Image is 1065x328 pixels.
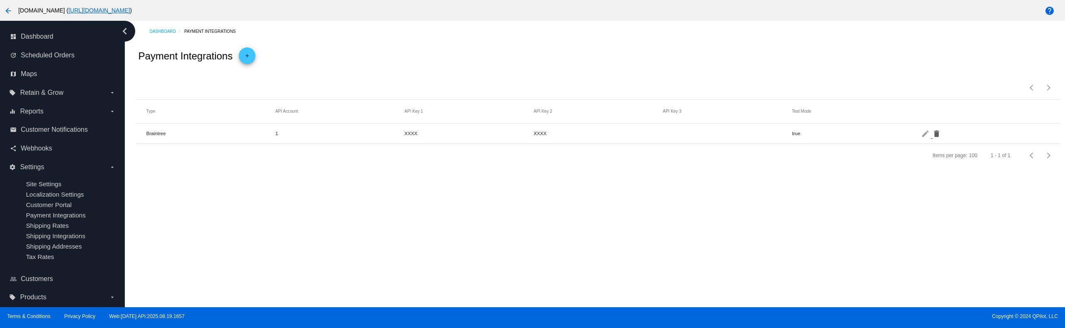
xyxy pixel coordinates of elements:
a: Payment Integrations [26,212,86,219]
span: Customer Notifications [21,126,88,133]
a: Customer Portal [26,201,72,208]
a: email Customer Notifications [10,123,116,136]
mat-header-cell: API Key 3 [663,109,792,113]
span: Products [20,293,46,301]
i: arrow_drop_down [109,89,116,96]
i: share [10,145,17,152]
span: Copyright © 2024 QPilot, LLC [540,313,1058,319]
a: Shipping Addresses [26,243,82,250]
i: local_offer [9,89,16,96]
a: Terms & Conditions [7,313,50,319]
i: arrow_drop_down [109,294,116,301]
div: Items per page: [933,153,967,158]
a: Site Settings [26,180,61,187]
i: chevron_left [118,25,131,38]
a: people_outline Customers [10,272,116,286]
a: Shipping Integrations [26,232,85,239]
a: update Scheduled Orders [10,49,116,62]
span: Retain & Grow [20,89,63,96]
mat-icon: help [1045,6,1055,16]
span: Scheduled Orders [21,52,74,59]
i: local_offer [9,294,16,301]
button: Next page [1040,79,1057,96]
i: equalizer [9,108,16,115]
button: Next page [1040,147,1057,164]
span: Dashboard [21,33,53,40]
i: arrow_drop_down [109,164,116,170]
span: Webhooks [21,145,52,152]
i: map [10,71,17,77]
span: Maps [21,70,37,78]
button: Previous page [1024,79,1040,96]
mat-icon: edit [921,127,931,140]
i: people_outline [10,276,17,282]
mat-cell: Braintree [146,128,275,138]
span: Settings [20,163,44,171]
mat-header-cell: API Key 2 [534,109,663,113]
span: [DOMAIN_NAME] ( ) [18,7,132,14]
a: Localization Settings [26,191,84,198]
i: dashboard [10,33,17,40]
mat-cell: XXXX [404,128,533,138]
mat-icon: delete [932,127,942,140]
mat-cell: XXXX [534,128,663,138]
a: Privacy Policy [64,313,96,319]
a: Tax Rates [26,253,54,260]
h2: Payment Integrations [138,50,233,62]
a: map Maps [10,67,116,81]
a: Web:[DATE] API:2025.08.19.1657 [109,313,185,319]
i: settings [9,164,16,170]
a: Dashboard [149,25,184,38]
a: Shipping Rates [26,222,69,229]
a: share Webhooks [10,142,116,155]
mat-header-cell: API Account [275,109,404,113]
a: dashboard Dashboard [10,30,116,43]
mat-icon: add [242,53,252,63]
mat-cell: true [792,128,921,138]
button: Previous page [1024,147,1040,164]
mat-cell: 1 [275,128,404,138]
mat-header-cell: Test Mode [792,109,921,113]
span: Customers [21,275,53,283]
mat-header-cell: API Key 1 [404,109,533,113]
i: update [10,52,17,59]
a: [URL][DOMAIN_NAME] [68,7,130,14]
a: Payment Integrations [184,25,243,38]
div: 1 - 1 of 1 [991,153,1010,158]
div: 100 [969,153,977,158]
span: Reports [20,108,43,115]
mat-header-cell: Type [146,109,275,113]
i: email [10,126,17,133]
mat-icon: arrow_back [3,6,13,16]
i: arrow_drop_down [109,108,116,115]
